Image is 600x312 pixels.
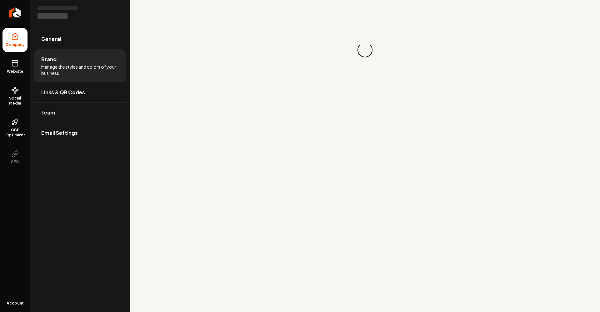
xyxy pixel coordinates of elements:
span: SEO [8,159,22,164]
span: General [41,35,61,43]
img: Rebolt Logo [9,7,21,17]
span: Website [4,69,26,74]
a: Links & QR Codes [34,82,126,102]
a: GBP Optimizer [2,113,27,143]
span: Manage the styles and colors of your business. [41,64,119,76]
a: Website [2,55,27,79]
span: Team [41,109,55,116]
span: Company [3,42,27,47]
button: SEO [2,145,27,169]
a: General [34,29,126,49]
span: Account [7,301,24,306]
div: Loading [357,42,373,58]
span: Social Media [2,96,27,106]
span: Brand [41,56,57,63]
span: GBP Optimizer [2,128,27,138]
span: Links & QR Codes [41,89,85,96]
a: Email Settings [34,123,126,143]
a: Team [34,103,126,123]
a: Social Media [2,81,27,111]
span: Email Settings [41,129,78,137]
